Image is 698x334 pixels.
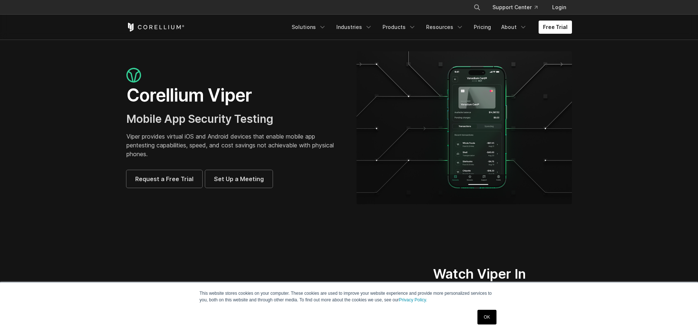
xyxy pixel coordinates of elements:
[546,1,572,14] a: Login
[126,112,273,125] span: Mobile App Security Testing
[205,170,273,188] a: Set Up a Meeting
[287,21,330,34] a: Solutions
[135,175,193,183] span: Request a Free Trial
[465,1,572,14] div: Navigation Menu
[539,21,572,34] a: Free Trial
[469,21,495,34] a: Pricing
[422,21,468,34] a: Resources
[399,297,427,302] a: Privacy Policy.
[126,170,202,188] a: Request a Free Trial
[470,1,484,14] button: Search
[497,21,531,34] a: About
[200,290,499,303] p: This website stores cookies on your computer. These cookies are used to improve your website expe...
[378,21,420,34] a: Products
[477,310,496,324] a: OK
[126,84,342,106] h1: Corellium Viper
[487,1,543,14] a: Support Center
[126,23,185,32] a: Corellium Home
[126,68,141,83] img: viper_icon_large
[287,21,572,34] div: Navigation Menu
[214,175,264,183] span: Set Up a Meeting
[126,132,342,158] p: Viper provides virtual iOS and Android devices that enable mobile app pentesting capabilities, sp...
[433,266,544,299] h2: Watch Viper In Action
[357,51,572,204] img: viper_hero
[332,21,377,34] a: Industries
